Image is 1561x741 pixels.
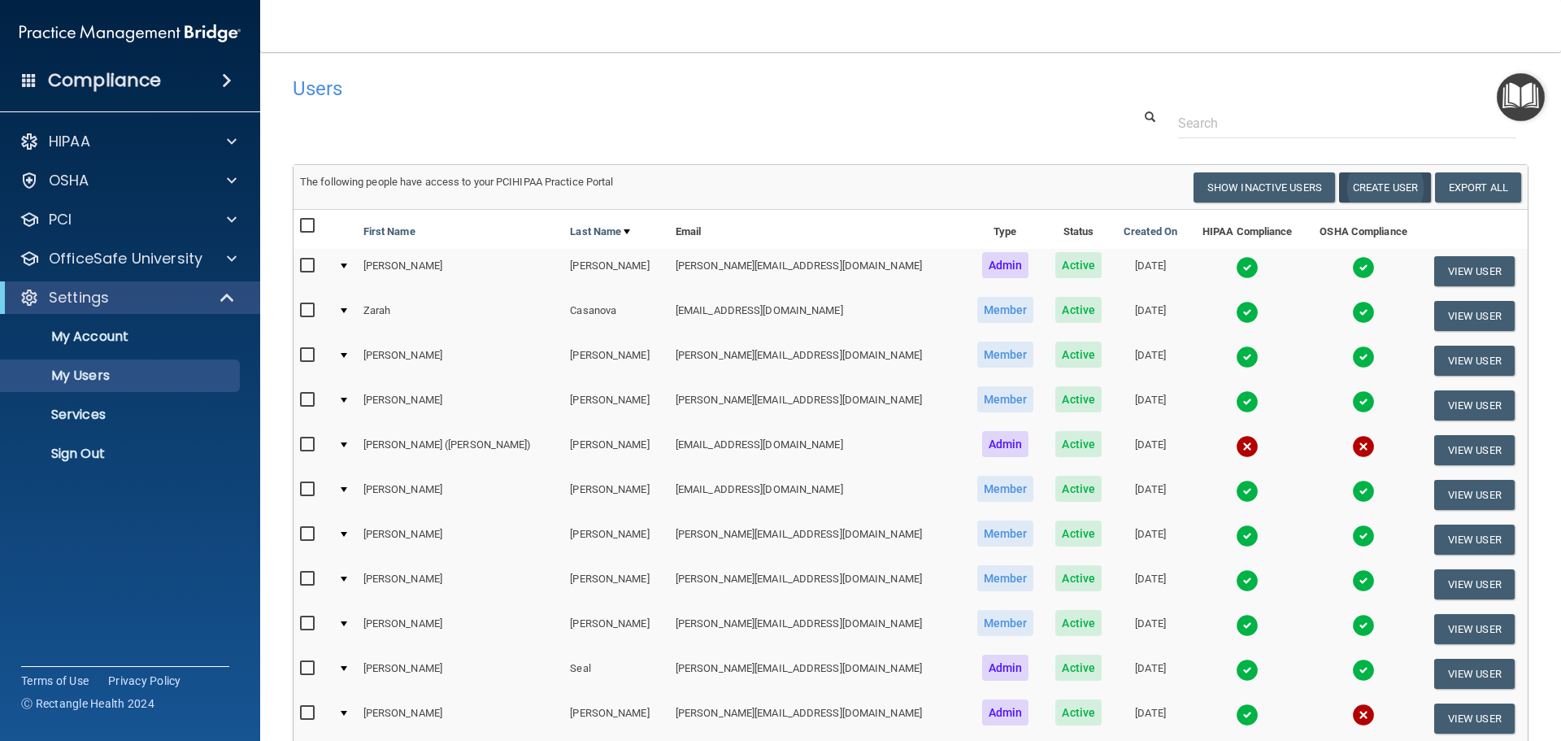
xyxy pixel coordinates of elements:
td: [PERSON_NAME][EMAIL_ADDRESS][DOMAIN_NAME] [669,383,966,428]
img: tick.e7d51cea.svg [1352,569,1375,592]
td: [DATE] [1112,473,1189,517]
span: Member [977,476,1034,502]
a: PCI [20,210,237,229]
button: View User [1434,435,1515,465]
img: tick.e7d51cea.svg [1236,256,1259,279]
button: View User [1434,480,1515,510]
td: Casanova [563,294,668,338]
td: [PERSON_NAME] [357,249,564,294]
img: tick.e7d51cea.svg [1352,301,1375,324]
img: PMB logo [20,17,241,50]
a: OfficeSafe University [20,249,237,268]
span: Active [1055,476,1102,502]
span: Member [977,565,1034,591]
td: [PERSON_NAME] [563,383,668,428]
span: The following people have access to your PCIHIPAA Practice Portal [300,176,614,188]
img: tick.e7d51cea.svg [1236,346,1259,368]
td: [PERSON_NAME][EMAIL_ADDRESS][DOMAIN_NAME] [669,338,966,383]
td: [PERSON_NAME] [357,338,564,383]
a: Settings [20,288,236,307]
p: My Account [11,329,233,345]
img: tick.e7d51cea.svg [1352,614,1375,637]
img: tick.e7d51cea.svg [1352,480,1375,503]
td: [PERSON_NAME][EMAIL_ADDRESS][DOMAIN_NAME] [669,607,966,652]
a: HIPAA [20,132,237,151]
img: tick.e7d51cea.svg [1352,525,1375,547]
p: PCI [49,210,72,229]
td: Zarah [357,294,564,338]
span: Active [1055,386,1102,412]
img: tick.e7d51cea.svg [1236,614,1259,637]
span: Active [1055,610,1102,636]
a: Terms of Use [21,673,89,689]
td: [EMAIL_ADDRESS][DOMAIN_NAME] [669,294,966,338]
td: [PERSON_NAME] [357,607,564,652]
td: [DATE] [1112,249,1189,294]
img: tick.e7d51cea.svg [1236,301,1259,324]
button: View User [1434,390,1515,421]
span: Member [977,386,1034,412]
span: Member [977,610,1034,636]
th: Type [965,210,1045,249]
td: [DATE] [1112,383,1189,428]
span: Active [1055,342,1102,368]
span: Active [1055,297,1102,323]
td: [PERSON_NAME] [563,338,668,383]
td: [DATE] [1112,652,1189,696]
span: Active [1055,700,1102,726]
p: OfficeSafe University [49,249,202,268]
p: HIPAA [49,132,90,151]
a: Privacy Policy [108,673,181,689]
span: Active [1055,252,1102,278]
span: Active [1055,655,1102,681]
iframe: Drift Widget Chat Controller [1280,625,1541,691]
td: [PERSON_NAME] [563,473,668,517]
span: Active [1055,521,1102,547]
img: tick.e7d51cea.svg [1236,704,1259,726]
td: [PERSON_NAME][EMAIL_ADDRESS][DOMAIN_NAME] [669,249,966,294]
td: [EMAIL_ADDRESS][DOMAIN_NAME] [669,473,966,517]
h4: Compliance [48,69,161,92]
td: [PERSON_NAME] [563,428,668,473]
td: [PERSON_NAME] ([PERSON_NAME]) [357,428,564,473]
img: tick.e7d51cea.svg [1236,390,1259,413]
span: Admin [982,700,1029,726]
p: Services [11,407,233,423]
button: View User [1434,614,1515,644]
td: [PERSON_NAME] [357,517,564,562]
td: [PERSON_NAME] [357,696,564,741]
td: [DATE] [1112,562,1189,607]
button: View User [1434,569,1515,599]
td: [PERSON_NAME][EMAIL_ADDRESS][DOMAIN_NAME] [669,652,966,696]
img: tick.e7d51cea.svg [1236,659,1259,682]
td: [PERSON_NAME] [563,696,668,741]
input: Search [1178,108,1516,138]
th: OSHA Compliance [1307,210,1421,249]
span: Admin [982,655,1029,681]
p: OSHA [49,171,89,190]
p: Settings [49,288,109,307]
button: Open Resource Center [1497,73,1545,121]
td: [DATE] [1112,517,1189,562]
span: Admin [982,431,1029,457]
a: OSHA [20,171,237,190]
span: Member [977,297,1034,323]
td: [PERSON_NAME] [563,517,668,562]
td: [DATE] [1112,607,1189,652]
img: tick.e7d51cea.svg [1236,525,1259,547]
p: Sign Out [11,446,233,462]
button: Show Inactive Users [1194,172,1335,203]
span: Active [1055,431,1102,457]
td: [DATE] [1112,338,1189,383]
img: cross.ca9f0e7f.svg [1236,435,1259,458]
h4: Users [293,78,1003,99]
img: tick.e7d51cea.svg [1352,390,1375,413]
button: View User [1434,704,1515,734]
button: View User [1434,256,1515,286]
td: [PERSON_NAME][EMAIL_ADDRESS][DOMAIN_NAME] [669,562,966,607]
img: tick.e7d51cea.svg [1352,256,1375,279]
span: Member [977,342,1034,368]
span: Admin [982,252,1029,278]
th: Status [1045,210,1112,249]
a: First Name [363,222,415,242]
